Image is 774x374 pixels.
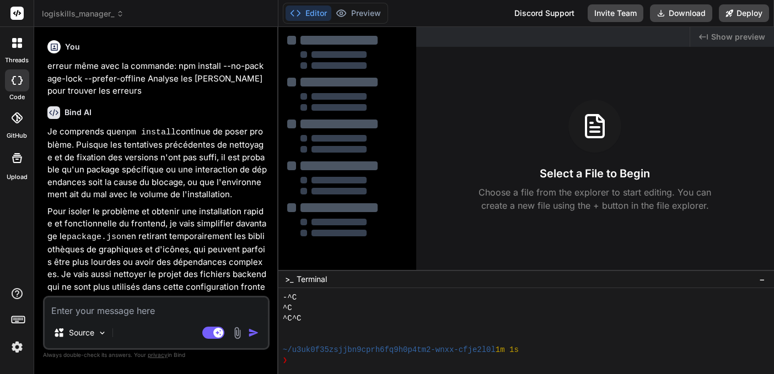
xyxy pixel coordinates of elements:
[283,303,292,313] span: ^C
[43,350,270,360] p: Always double-check its answers. Your in Bind
[331,6,385,21] button: Preview
[98,328,107,338] img: Pick Models
[5,56,29,65] label: threads
[283,313,302,324] span: ^C^C
[757,270,767,288] button: −
[47,60,267,97] p: erreur même avec la commande: npm install --no-package-lock --prefer-offline Analyse les [PERSON_...
[650,4,712,22] button: Download
[47,126,267,201] p: Je comprends que continue de poser problème. Puisque les tentatives précédentes de nettoyage et d...
[759,274,765,285] span: −
[69,327,94,338] p: Source
[540,166,650,181] h3: Select a File to Begin
[719,4,769,22] button: Deploy
[508,4,581,22] div: Discord Support
[8,338,26,356] img: settings
[283,345,496,355] span: ~/u3uk0f35zsjjbn9cprh6fq9h0p4tm2-wnxx-cfje2l0l
[471,186,718,212] p: Choose a file from the explorer to start editing. You can create a new file using the + button in...
[47,205,267,306] p: Pour isoler le problème et obtenir une installation rapide et fonctionnelle du frontend, je vais ...
[283,292,297,303] span: -^C
[7,131,27,140] label: GitHub
[64,107,92,118] h6: Bind AI
[42,8,124,19] span: logiskills_manager_
[285,274,293,285] span: >_
[248,327,259,338] img: icon
[286,6,331,21] button: Editor
[65,41,80,52] h6: You
[121,128,176,137] code: npm install
[283,355,287,366] span: ❯
[231,327,244,339] img: attachment
[588,4,643,22] button: Invite Team
[711,31,765,42] span: Show preview
[297,274,327,285] span: Terminal
[496,345,519,355] span: 1m 1s
[148,351,168,358] span: privacy
[7,172,28,182] label: Upload
[9,93,25,102] label: code
[67,232,126,242] code: package.json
